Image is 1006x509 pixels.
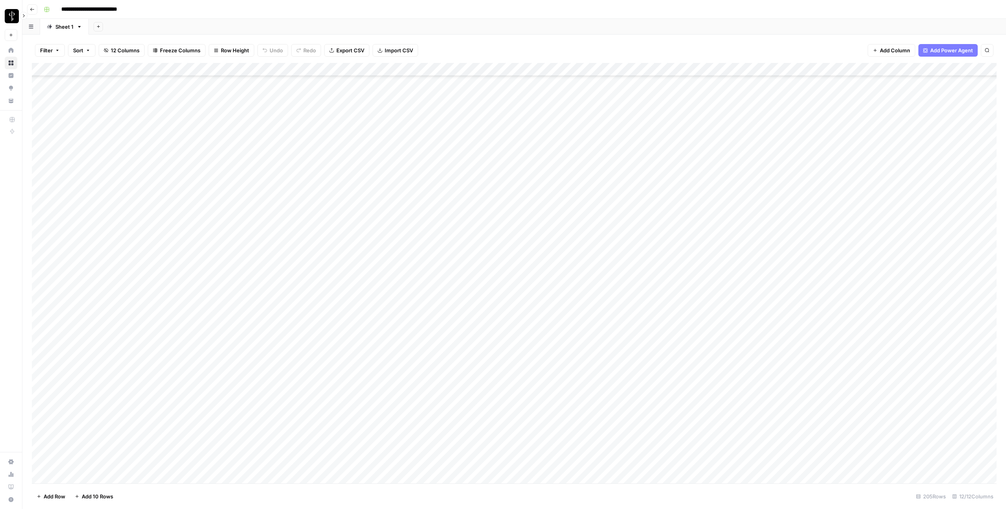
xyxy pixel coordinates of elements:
button: Help + Support [5,493,17,506]
button: Workspace: LP Production Workloads [5,6,17,26]
span: Redo [303,46,316,54]
div: 205 Rows [913,490,949,503]
span: Add Power Agent [930,46,973,54]
a: Insights [5,69,17,82]
a: Your Data [5,94,17,107]
button: Add 10 Rows [70,490,118,503]
a: Sheet 1 [40,19,89,35]
span: Filter [40,46,53,54]
a: Home [5,44,17,57]
button: Sort [68,44,95,57]
span: Export CSV [336,46,364,54]
button: Undo [257,44,288,57]
div: Sheet 1 [55,23,73,31]
span: Undo [270,46,283,54]
a: Usage [5,468,17,481]
button: Add Power Agent [918,44,978,57]
button: Export CSV [324,44,369,57]
a: Browse [5,57,17,69]
span: Freeze Columns [160,46,200,54]
button: 12 Columns [99,44,145,57]
button: Row Height [209,44,254,57]
span: Sort [73,46,83,54]
button: Freeze Columns [148,44,206,57]
span: 12 Columns [111,46,140,54]
button: Filter [35,44,65,57]
button: Add Column [868,44,915,57]
span: Add Column [880,46,910,54]
img: LP Production Workloads Logo [5,9,19,23]
span: Row Height [221,46,249,54]
div: 12/12 Columns [949,490,997,503]
span: Add 10 Rows [82,492,113,500]
span: Add Row [44,492,65,500]
span: Import CSV [385,46,413,54]
a: Settings [5,456,17,468]
button: Redo [291,44,321,57]
button: Add Row [32,490,70,503]
a: Learning Hub [5,481,17,493]
a: Opportunities [5,82,17,94]
button: Import CSV [373,44,418,57]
